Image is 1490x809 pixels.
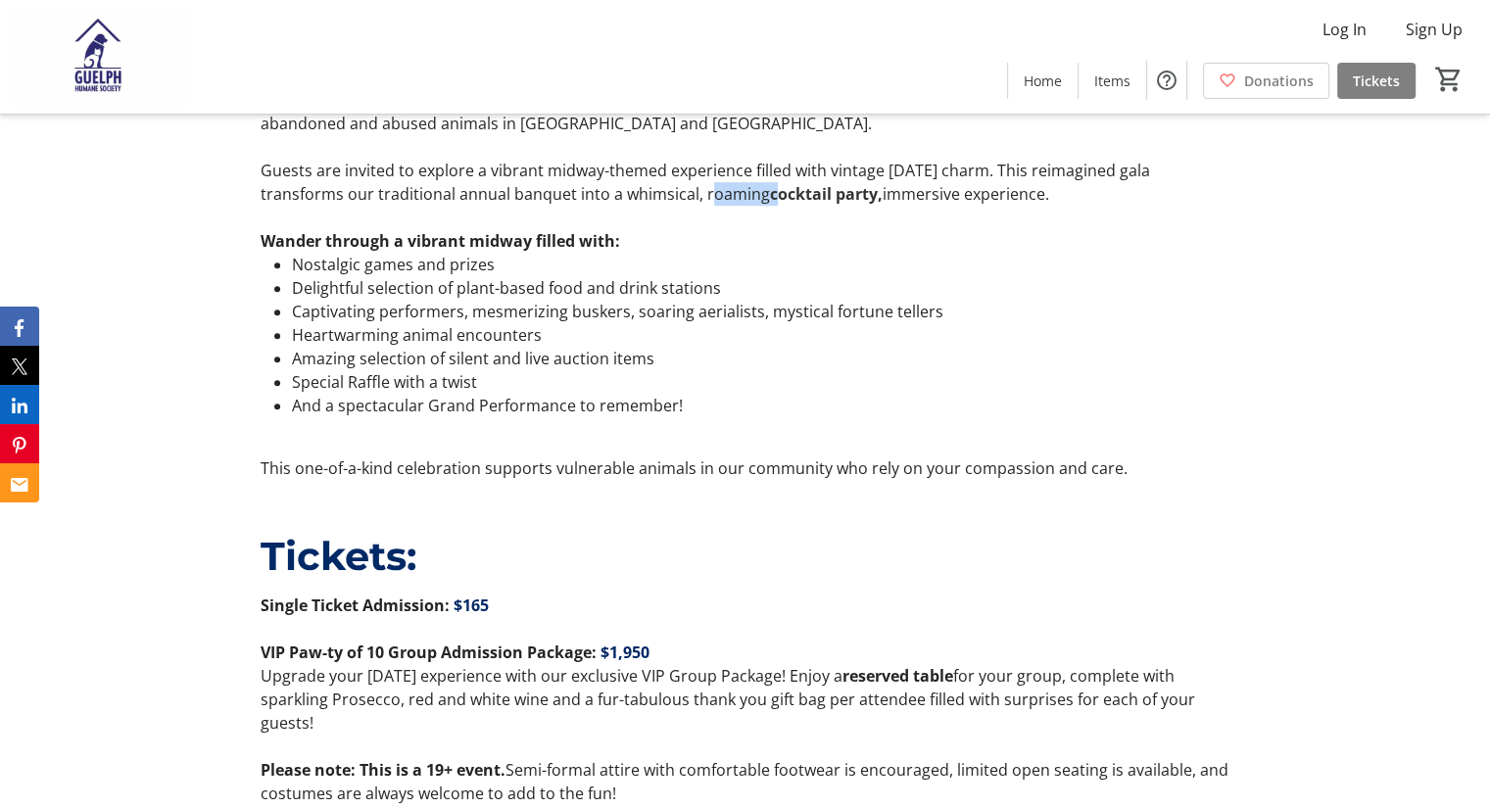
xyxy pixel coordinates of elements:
span: Home [1024,71,1062,91]
span: Sign Up [1406,18,1463,41]
img: Guelph Humane Society 's Logo [12,8,186,106]
strong: Single Ticket Admission: [261,595,450,616]
li: And a spectacular Grand Performance to remember! [292,394,1230,417]
span: Log In [1322,18,1367,41]
strong: $165 [454,595,489,616]
span: Tickets [1353,71,1400,91]
a: Items [1079,63,1146,99]
button: Sign Up [1390,14,1478,45]
li: Nostalgic games and prizes [292,253,1230,276]
li: Captivating performers, mesmerizing buskers, soaring aerialists, mystical fortune tellers [292,300,1230,323]
button: Log In [1307,14,1382,45]
button: Cart [1431,62,1466,97]
li: Special Raffle with a twist [292,370,1230,394]
strong: Please note: This is a 19+ event. [261,759,505,781]
p: Semi-formal attire with comfortable footwear is encouraged, limited open seating is available, an... [261,758,1230,805]
strong: Wander through a vibrant midway filled with: [261,230,620,252]
li: Heartwarming animal encounters [292,323,1230,347]
a: Donations [1203,63,1329,99]
strong: VIP Paw-ty of 10 Group Admission Package: [261,642,597,663]
p: This one-of-a-kind celebration supports vulnerable animals in our community who rely on your comp... [261,456,1230,480]
li: Amazing selection of silent and live auction items [292,347,1230,370]
strong: cocktail party, [770,183,883,205]
span: Items [1094,71,1130,91]
li: Delightful selection of plant-based food and drink stations [292,276,1230,300]
strong: reserved table [842,665,953,687]
a: Tickets [1337,63,1416,99]
strong: $1,950 [601,642,649,663]
span: Donations [1244,71,1314,91]
button: Help [1147,61,1186,100]
span: Tickets: [261,532,416,580]
p: Guests are invited to explore a vibrant midway-themed experience filled with vintage [DATE] charm... [261,159,1230,206]
a: Home [1008,63,1078,99]
p: Upgrade your [DATE] experience with our exclusive VIP Group Package! Enjoy a for your group, comp... [261,664,1230,735]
